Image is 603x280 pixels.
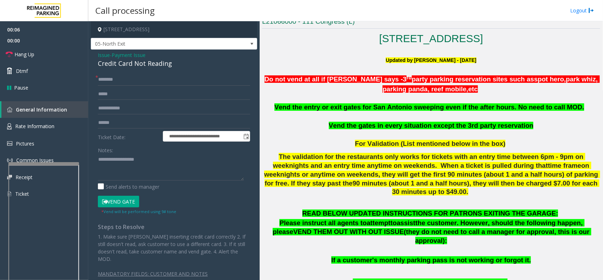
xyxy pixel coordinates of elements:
span: attempt [367,219,390,227]
img: 'icon' [7,191,12,197]
span: Dtmf [16,67,28,75]
span: 05-North Exit [91,38,224,50]
button: Vend Gate [98,196,139,208]
span: etc [468,85,478,93]
img: 'icon' [7,158,13,163]
span: - [110,52,146,58]
label: Send alerts to manager [98,183,159,190]
span: Hang Up [14,51,34,58]
span: , they will then be charged $7.00 for each 30 minutes up to $49.00. [392,179,599,196]
b: Vend the gates in every situation except the 3rd party reservation [329,122,534,129]
span: 3 [403,75,407,83]
span: to [391,219,397,227]
label: Ticket Date: [96,131,161,142]
a: [STREET_ADDRESS] [379,33,483,44]
span: Please instruct all agents to [279,219,367,227]
span: on weeknights or anytime on weekends, they will get the first 90 minutes (about 1 and a half hour... [264,162,600,187]
span: assist [397,219,415,227]
h3: Call processing [92,2,158,19]
h4: Steps to Resolve [98,224,250,230]
div: Credit Card Not Reading [98,59,250,68]
span: , parking panda, reef mobile, [383,75,599,93]
label: Notes: [98,144,113,154]
span: time frame [548,162,581,169]
span: Rate Information [15,123,54,130]
span: Issue [98,51,110,59]
u: MANDATORY FIELDS: CUSTOMER AND NOTES [98,270,208,277]
span: Vend the entry or exit gates for San Antonio sweeping even if the after hours. No need to call MOD. [274,103,584,111]
img: 'icon' [7,107,12,112]
span: Toggle popup [242,131,250,141]
span: For Validation (List mentioned below in the box) [355,140,506,147]
span: spot hero [534,75,564,83]
font: Updated by [PERSON_NAME] - [DATE] [386,57,476,63]
h3: L21066000 - 111 Congress (L) [262,17,600,29]
img: logout [589,7,594,14]
span: Payment Issue [112,51,146,59]
span: the customer. However, should the following happen, please [273,219,585,235]
span: 90 minutes (about 1 and a half hours) [353,179,469,187]
h4: [STREET_ADDRESS] [91,21,257,38]
span: park whiz [566,75,596,83]
span: If a customer's monthly parking pass is not working or forgot it. [331,256,531,264]
span: VEND THEM OUT WITH OUT ISSUE [293,228,404,235]
a: Logout [570,7,594,14]
a: General Information [1,101,88,118]
span: , [564,75,566,83]
span: Common Issues [16,157,54,164]
p: 1. Make sure [PERSON_NAME] inserting credit card correctly 2. If still doesn't read, ask customer... [98,233,250,263]
span: rd [407,75,412,80]
small: Vend will be performed using 9# tone [101,209,176,214]
img: 'icon' [7,123,12,130]
span: The validation for the restaurants only works for tickets with an entry time between 6pm - 9pm on... [273,153,585,169]
span: Do not vend at all if [PERSON_NAME] says - [265,75,403,83]
span: party parking reservation sites such as [412,75,534,83]
span: READ BELOW UPDATED INSTRUCTIONS FOR PATRONS EXITING THE GARAGE: [302,210,558,217]
span: General Information [16,106,67,113]
img: 'icon' [7,175,12,179]
span: Pictures [16,140,34,147]
img: 'icon' [7,141,12,146]
span: (they do not need to call a manager for approval, this is our approval): [404,228,591,244]
span: Pause [14,84,28,91]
